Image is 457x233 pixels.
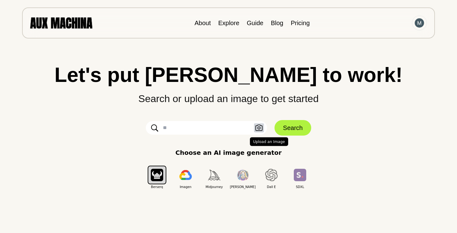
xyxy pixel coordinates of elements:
[228,185,257,189] span: [PERSON_NAME]
[30,17,92,28] img: AUX MACHINA
[291,20,310,26] a: Pricing
[218,20,239,26] a: Explore
[286,185,314,189] span: SDXL
[257,185,286,189] span: Dall E
[271,20,283,26] a: Blog
[195,20,211,26] a: About
[151,169,163,181] img: Berserq
[12,85,445,106] p: Search or upload an image to get started
[12,65,445,85] h1: Let's put [PERSON_NAME] to work!
[275,120,311,136] button: Search
[250,137,288,146] span: Upload an Image
[200,185,228,189] span: Midjourney
[265,169,278,181] img: Dall E
[143,185,171,189] span: Berserq
[175,148,282,157] p: Choose an AI image generator
[247,20,263,26] a: Guide
[415,18,424,28] img: Avatar
[237,169,249,181] img: Leonardo
[171,185,200,189] span: Imagen
[254,123,264,132] button: Upload an Image
[294,169,306,181] img: SDXL
[179,170,192,180] img: Imagen
[208,170,220,180] img: Midjourney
